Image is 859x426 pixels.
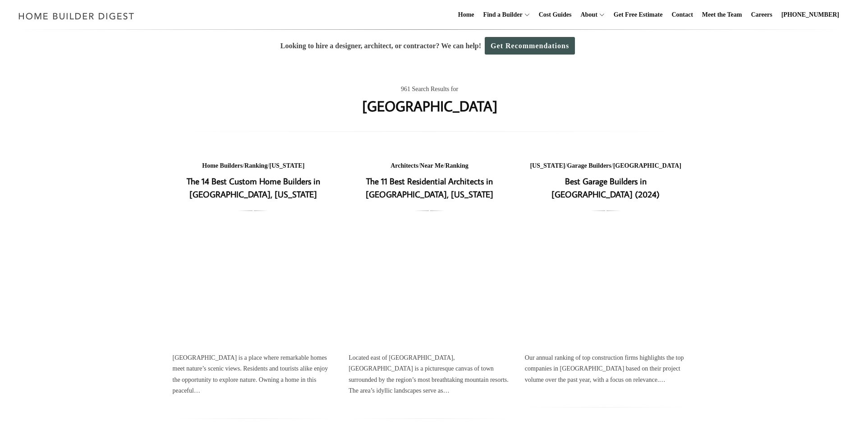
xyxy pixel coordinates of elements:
a: [PHONE_NUMBER] [778,0,843,29]
a: Meet the Team [698,0,746,29]
a: Architects [390,162,418,169]
a: Near Me [420,162,443,169]
a: Home [455,0,478,29]
a: [US_STATE] [269,162,304,169]
a: Best Garage Builders in [GEOGRAPHIC_DATA] (2024) [551,175,660,200]
a: About [577,0,597,29]
a: The 14 Best Custom Home Builders in [GEOGRAPHIC_DATA], [US_STATE] [187,175,320,200]
div: / / [525,160,687,172]
div: / / [173,160,335,172]
a: Find a Builder [480,0,523,29]
a: Careers [748,0,776,29]
a: The 11 Best Residential Architects in [GEOGRAPHIC_DATA], [US_STATE] [366,175,493,200]
a: Contact [668,0,696,29]
a: Garage Builders [567,162,611,169]
a: Ranking [244,162,267,169]
a: Ranking [445,162,468,169]
a: The 11 Best Residential Architects in [GEOGRAPHIC_DATA], [US_STATE] [349,223,510,345]
a: Home Builders [202,162,243,169]
div: [GEOGRAPHIC_DATA] is a place where remarkable homes meet nature’s scenic views. Residents and tou... [173,353,335,397]
a: [GEOGRAPHIC_DATA] [613,162,681,169]
div: Located east of [GEOGRAPHIC_DATA], [GEOGRAPHIC_DATA] is a picturesque canvas of town surrounded b... [349,353,510,397]
img: Home Builder Digest [14,7,138,25]
div: / / [349,160,510,172]
a: The 14 Best Custom Home Builders in [GEOGRAPHIC_DATA], [US_STATE] [173,223,335,345]
a: Get Recommendations [485,37,575,55]
a: Best Garage Builders in [GEOGRAPHIC_DATA] (2024) [525,223,687,345]
span: 961 Search Results for [401,84,458,95]
h1: [GEOGRAPHIC_DATA] [362,95,497,117]
a: Cost Guides [535,0,575,29]
a: Get Free Estimate [610,0,666,29]
div: Our annual ranking of top construction firms highlights the top companies in [GEOGRAPHIC_DATA] ba... [525,353,687,386]
a: [US_STATE] [530,162,565,169]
